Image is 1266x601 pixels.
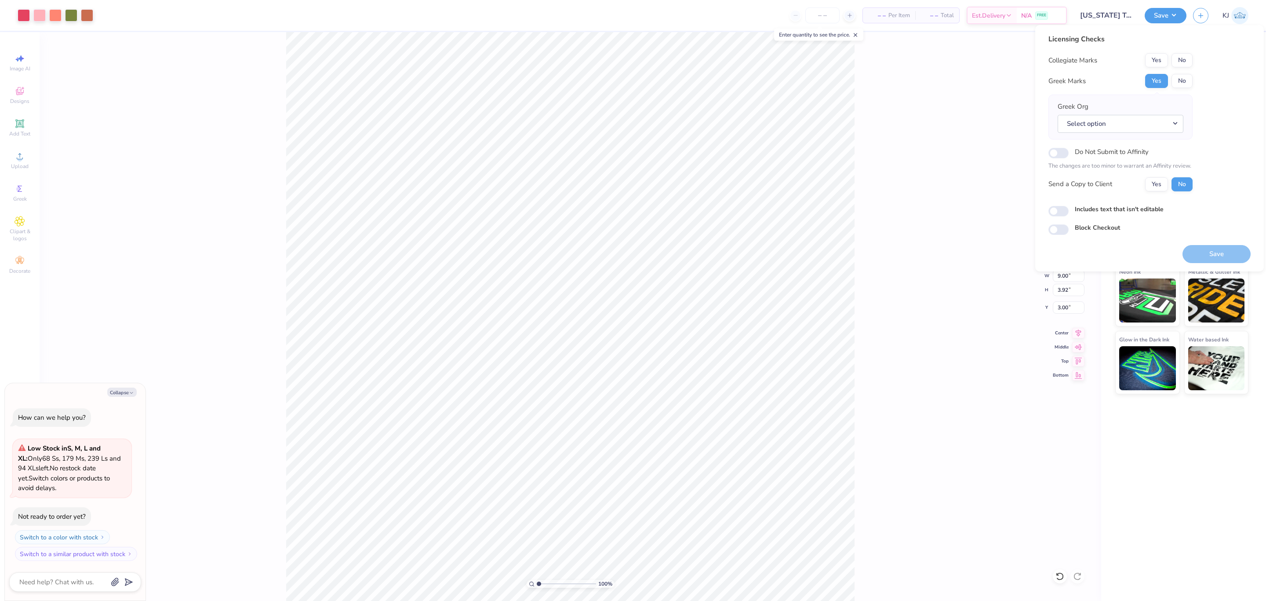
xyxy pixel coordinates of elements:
[10,98,29,105] span: Designs
[1053,358,1069,364] span: Top
[1171,74,1193,88] button: No
[1048,179,1112,189] div: Send a Copy to Client
[15,547,137,561] button: Switch to a similar product with stock
[1075,223,1120,232] label: Block Checkout
[941,11,954,20] span: Total
[18,444,101,463] strong: Low Stock in S, M, L and XL :
[1145,8,1186,23] button: Save
[1048,34,1193,44] div: Licensing Checks
[888,11,910,20] span: Per Item
[1171,177,1193,191] button: No
[1119,279,1176,322] img: Neon Ink
[1053,330,1069,336] span: Center
[1231,7,1248,24] img: Kendra Jingco
[1048,76,1086,86] div: Greek Marks
[15,530,110,544] button: Switch to a color with stock
[1222,11,1229,21] span: KJ
[1058,102,1088,112] label: Greek Org
[1188,335,1229,344] span: Water based Ink
[10,65,30,72] span: Image AI
[11,163,29,170] span: Upload
[1171,53,1193,67] button: No
[1037,12,1046,18] span: FREE
[1075,205,1164,214] label: Includes text that isn't editable
[1073,7,1138,24] input: Untitled Design
[13,195,27,202] span: Greek
[1119,335,1169,344] span: Glow in the Dark Ink
[107,388,137,397] button: Collapse
[1145,74,1168,88] button: Yes
[4,228,35,242] span: Clipart & logos
[1188,267,1240,276] span: Metallic & Glitter Ink
[18,413,86,422] div: How can we help you?
[972,11,1005,20] span: Est. Delivery
[598,580,612,588] span: 100 %
[1188,279,1245,322] img: Metallic & Glitter Ink
[18,464,96,483] span: No restock date yet.
[920,11,938,20] span: – –
[1058,115,1183,133] button: Select option
[1222,7,1248,24] a: KJ
[9,268,30,275] span: Decorate
[1119,346,1176,390] img: Glow in the Dark Ink
[18,444,121,492] span: Only 68 Ss, 179 Ms, 239 Ls and 94 XLs left. Switch colors or products to avoid delays.
[1119,267,1141,276] span: Neon Ink
[1048,162,1193,171] p: The changes are too minor to warrant an Affinity review.
[1188,346,1245,390] img: Water based Ink
[1021,11,1032,20] span: N/A
[127,551,132,557] img: Switch to a similar product with stock
[1145,177,1168,191] button: Yes
[868,11,886,20] span: – –
[18,512,86,521] div: Not ready to order yet?
[1053,344,1069,350] span: Middle
[1145,53,1168,67] button: Yes
[9,130,30,137] span: Add Text
[100,535,105,540] img: Switch to a color with stock
[1048,55,1097,66] div: Collegiate Marks
[1075,146,1149,158] label: Do Not Submit to Affinity
[805,7,840,23] input: – –
[774,29,863,41] div: Enter quantity to see the price.
[1053,372,1069,378] span: Bottom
